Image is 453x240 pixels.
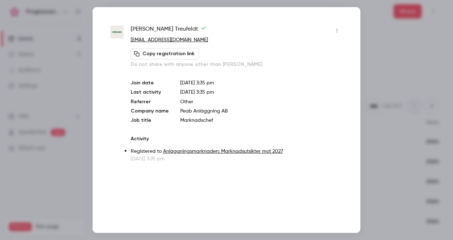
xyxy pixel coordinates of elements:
[180,98,343,105] p: Other
[180,90,214,95] span: [DATE] 3:35 pm
[131,61,343,68] p: Do not share with anyone other than [PERSON_NAME]
[131,89,169,96] p: Last activity
[131,79,169,87] p: Join date
[180,108,343,115] p: Peab Anläggning AB
[131,148,343,155] p: Registered to
[131,117,169,124] p: Job title
[131,25,207,36] span: [PERSON_NAME] Treufeldt
[131,108,169,115] p: Company name
[131,135,343,142] p: Activity
[131,37,208,42] a: [EMAIL_ADDRESS][DOMAIN_NAME]
[131,155,343,162] p: [DATE] 3:35 pm
[131,48,199,59] button: Copy registration link
[180,79,343,87] p: [DATE] 3:35 pm
[163,149,283,154] a: Anläggningsmarknaden: Marknadsutsikter mot 2027
[180,117,343,124] p: Marknadschef
[110,26,124,39] img: peab.se
[131,98,169,105] p: Referrer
